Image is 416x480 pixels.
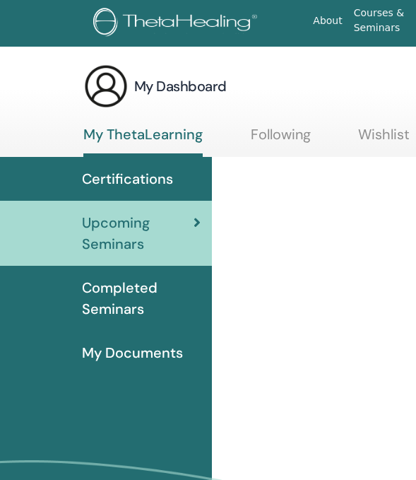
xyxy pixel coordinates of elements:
a: Following [251,126,311,153]
span: My Documents [82,342,183,363]
a: About [307,8,347,34]
a: Wishlist [358,126,410,153]
h3: My Dashboard [134,76,227,96]
span: Upcoming Seminars [82,212,194,254]
img: generic-user-icon.jpg [83,64,129,109]
span: Certifications [82,168,173,189]
img: logo.png [93,8,262,40]
a: My ThetaLearning [83,126,203,157]
span: Completed Seminars [82,277,201,320]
